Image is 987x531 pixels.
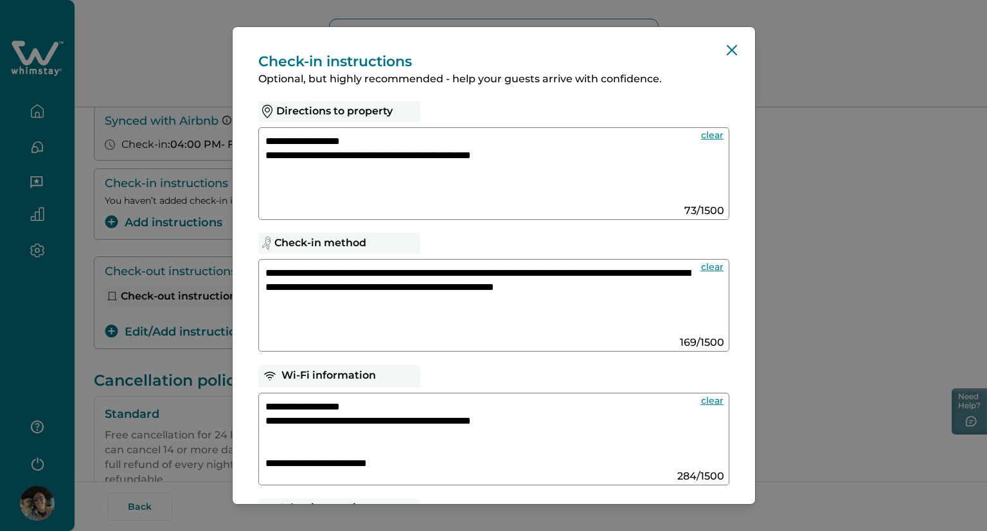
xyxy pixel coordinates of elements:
div: Wi-Fi information [258,364,420,388]
span: 284 / 1500 [677,470,724,483]
span: 73 / 1500 [684,204,724,217]
div: Directions to property [258,101,420,122]
div: Check-in method [258,233,420,254]
div: Other instructions [258,498,420,518]
button: clear [700,394,725,408]
p: Check-in instructions [258,53,729,70]
button: clear [700,260,725,274]
button: clear [700,129,725,142]
button: Close [722,40,742,60]
span: 169 / 1500 [680,336,724,349]
p: Optional, but highly recommended - help your guests arrive with confidence. [258,73,729,85]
